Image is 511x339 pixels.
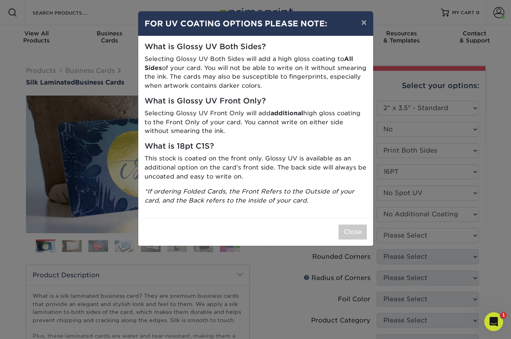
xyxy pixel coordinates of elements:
[339,225,367,240] button: Close
[145,188,354,204] i: *If ordering Folded Cards, the Front Refers to the Outside of your card, and the Back refers to t...
[145,42,367,52] h5: What is Glossy UV Both Sides?
[145,97,367,106] h5: What is Glossy UV Front Only?
[145,55,367,90] p: Selecting Glossy UV Both Sides will add a high gloss coating to of your card. You will not be abl...
[145,109,367,136] p: Selecting Glossy UV Front Only will add high gloss coating to the Front Only of your card. You ca...
[271,109,303,117] strong: additional
[145,55,353,72] strong: All Sides
[355,11,373,33] button: ×
[145,154,367,181] p: This stock is coated on the front only. Glossy UV is available as an additional option on the car...
[145,142,367,151] h5: What is 18pt C1S?
[145,18,367,29] h4: FOR UV COATING OPTIONS PLEASE NOTE:
[500,312,507,319] span: 1
[484,312,503,331] iframe: Intercom live chat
